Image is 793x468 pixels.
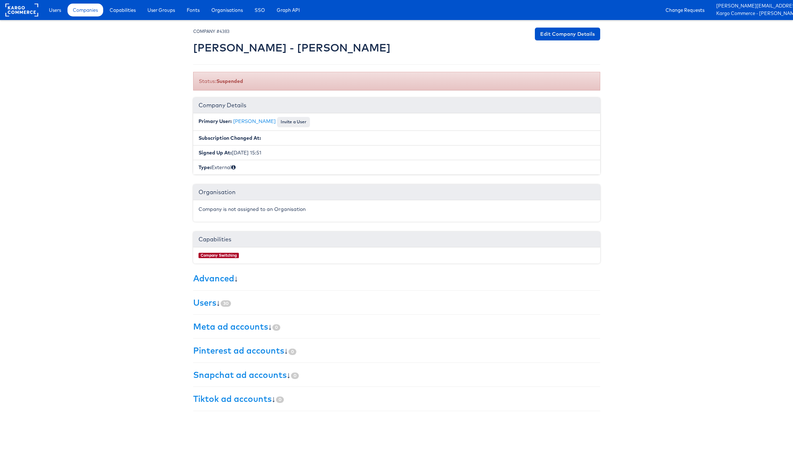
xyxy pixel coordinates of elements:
[231,164,236,171] span: Internal (staff) or External (client)
[276,396,284,403] span: 0
[660,4,710,16] a: Change Requests
[193,370,600,379] h3: ↓
[44,4,66,16] a: Users
[193,369,287,380] a: Snapchat ad accounts
[291,373,299,379] span: 0
[193,393,272,404] a: Tiktok ad accounts
[216,78,243,84] b: Suspended
[193,29,230,34] small: COMPANY #4383
[193,297,216,308] a: Users
[193,232,600,247] div: Capabilities
[73,6,98,14] span: Companies
[193,145,600,160] li: [DATE] 15:51
[206,4,248,16] a: Organisations
[199,135,261,141] b: Subscription Changed At:
[716,3,788,10] a: [PERSON_NAME][EMAIL_ADDRESS][PERSON_NAME][DOMAIN_NAME]
[271,4,305,16] a: Graph API
[181,4,205,16] a: Fonts
[104,4,141,16] a: Capabilities
[199,164,211,171] b: Type:
[147,6,175,14] span: User Groups
[187,6,200,14] span: Fonts
[272,324,280,331] span: 0
[221,300,231,307] span: 30
[199,206,595,213] p: Company is not assigned to an Organisation
[288,349,296,355] span: 0
[211,6,243,14] span: Organisations
[193,321,268,332] a: Meta ad accounts
[277,6,300,14] span: Graph API
[193,346,600,355] h3: ↓
[201,253,237,258] a: Company Switching
[249,4,270,16] a: SSO
[193,322,600,331] h3: ↓
[193,160,600,174] li: External
[110,6,136,14] span: Capabilities
[193,184,600,200] div: Organisation
[193,394,600,403] h3: ↓
[199,149,232,156] b: Signed Up At:
[233,118,276,124] a: [PERSON_NAME]
[193,42,391,54] h2: [PERSON_NAME] - [PERSON_NAME]
[193,72,600,90] div: Status:
[193,345,284,356] a: Pinterest ad accounts
[142,4,180,16] a: User Groups
[49,6,61,14] span: Users
[67,4,103,16] a: Companies
[716,10,788,18] a: Kargo Commerce - [PERSON_NAME]
[199,118,232,124] b: Primary User:
[277,117,310,127] button: Invite a User
[193,98,600,113] div: Company Details
[193,273,234,284] a: Advanced
[193,274,600,283] h3: ↓
[193,298,600,307] h3: ↓
[535,28,600,40] a: Edit Company Details
[255,6,265,14] span: SSO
